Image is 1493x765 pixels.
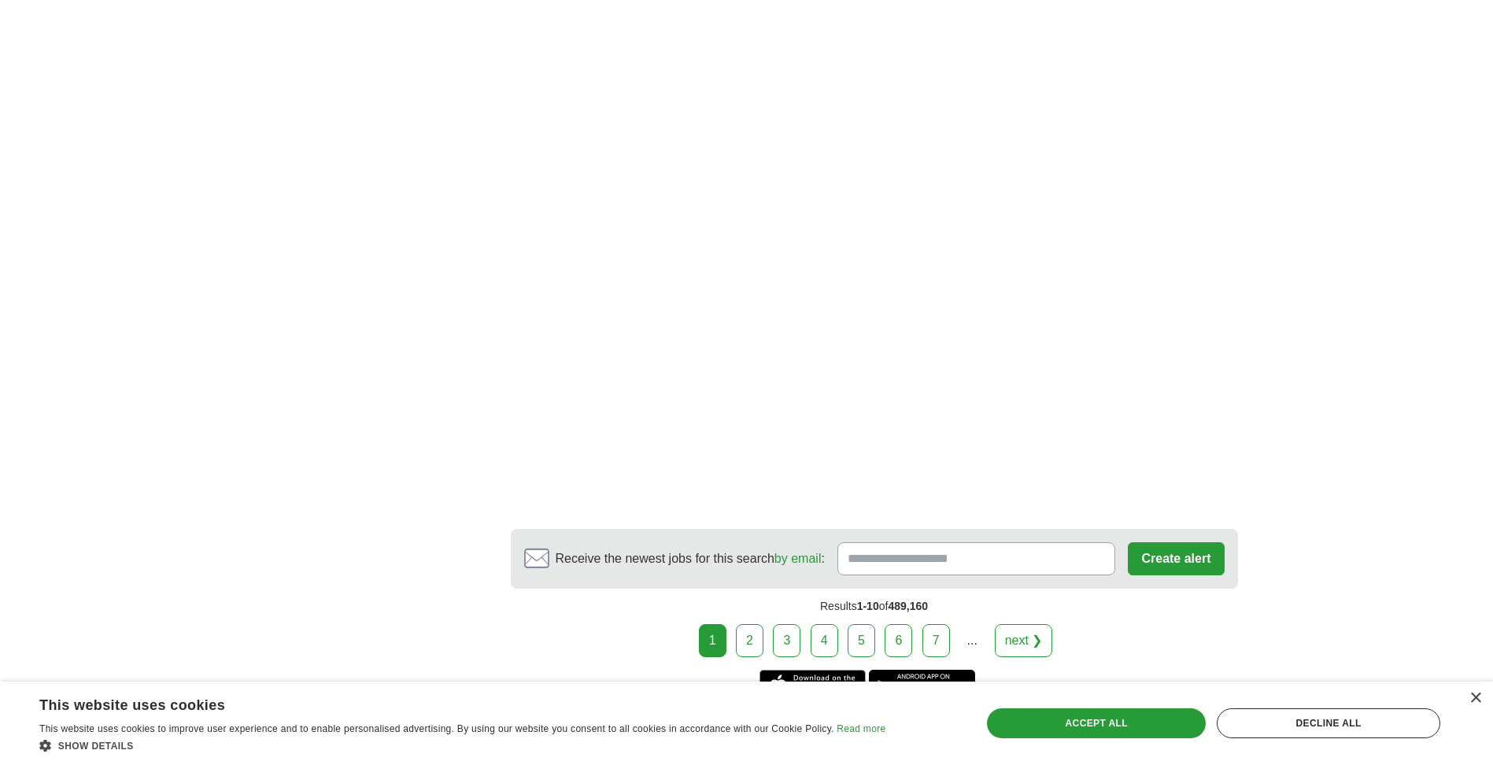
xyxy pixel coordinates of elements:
button: Create alert [1128,542,1224,575]
a: by email [774,552,822,565]
a: 4 [811,624,838,657]
a: 5 [848,624,875,657]
a: 2 [736,624,763,657]
div: Accept all [987,708,1206,738]
a: Get the Android app [869,670,975,701]
div: ... [956,625,988,656]
div: This website uses cookies [39,691,846,715]
span: 1-10 [857,600,879,612]
div: Decline all [1217,708,1440,738]
div: Close [1469,693,1481,704]
a: Read more, opens a new window [837,723,885,734]
a: 6 [885,624,912,657]
span: 489,160 [888,600,928,612]
a: 3 [773,624,800,657]
div: 1 [699,624,726,657]
a: 7 [922,624,950,657]
div: Show details [39,737,885,753]
a: next ❯ [995,624,1053,657]
a: Get the iPhone app [759,670,866,701]
span: Receive the newest jobs for this search : [556,549,825,568]
span: Show details [58,741,134,752]
span: This website uses cookies to improve user experience and to enable personalised advertising. By u... [39,723,834,734]
div: Results of [511,589,1238,624]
